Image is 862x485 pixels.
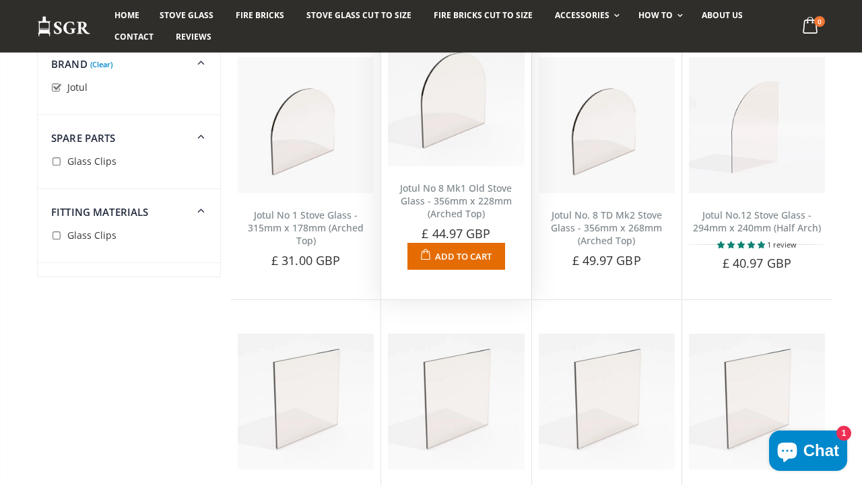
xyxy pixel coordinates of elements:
[248,209,364,247] a: Jotul No 1 Stove Glass - 315mm x 178mm (Arched Top)
[407,243,505,270] button: Add to Cart
[51,131,116,145] span: Spare Parts
[271,252,340,268] span: £ 31.00 GBP
[226,5,294,26] a: Fire Bricks
[388,334,524,470] img: Jotul No.17A (Middle) Stove Glass
[67,155,117,167] span: Glass Clips
[551,209,662,247] a: Jotul No. 8 TD Mk2 Stove Glass - 356mm x 268mm (Arched Top)
[693,209,821,234] a: Jotul No.12 Stove Glass - 294mm x 240mm (Half Arch)
[767,239,797,250] span: 1 review
[51,205,149,219] span: Fitting Materials
[67,229,117,241] span: Glass Clips
[572,252,641,268] span: £ 49.97 GBP
[296,5,421,26] a: Stove Glass Cut To Size
[435,250,492,262] span: Add to Cart
[114,31,154,42] span: Contact
[424,5,543,26] a: Fire Bricks Cut To Size
[51,57,88,71] span: Brand
[797,13,825,40] a: 0
[104,5,150,26] a: Home
[176,31,211,42] span: Reviews
[765,431,851,474] inbox-online-store-chat: Shopify online store chat
[150,5,224,26] a: Stove Glass
[388,30,524,166] img: Jotul No 8 MK1 arched top stove glass
[67,81,88,94] span: Jotul
[539,57,675,193] img: Jotul No. 8 TD Mk2 arched top stove glass
[689,334,825,470] img: Jotul No.18 Harmony Stove Glass
[114,9,139,21] span: Home
[160,9,213,21] span: Stove Glass
[689,57,825,193] img: Jotul No.12 half arch stove glass
[422,225,490,241] span: £ 44.97 GBP
[37,15,91,38] img: Stove Glass Replacement
[434,9,533,21] span: Fire Bricks Cut To Size
[702,9,743,21] span: About us
[104,26,164,48] a: Contact
[723,255,791,271] span: £ 40.97 GBP
[717,239,767,250] span: 5.00 stars
[306,9,411,21] span: Stove Glass Cut To Size
[238,57,374,193] img: Jotul No 1 Stove Glass
[400,182,512,220] a: Jotul No 8 Mk1 Old Stove Glass - 356mm x 228mm (Arched Top)
[692,5,753,26] a: About us
[238,334,374,470] img: Jotul No.12 Stove Glass - 297mm x 242mm
[555,9,609,21] span: Accessories
[166,26,222,48] a: Reviews
[638,9,673,21] span: How To
[814,16,825,27] span: 0
[539,334,675,470] img: Jotul No.17A (Side) Stove Glass
[628,5,690,26] a: How To
[545,5,626,26] a: Accessories
[90,63,112,66] a: (Clear)
[236,9,284,21] span: Fire Bricks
